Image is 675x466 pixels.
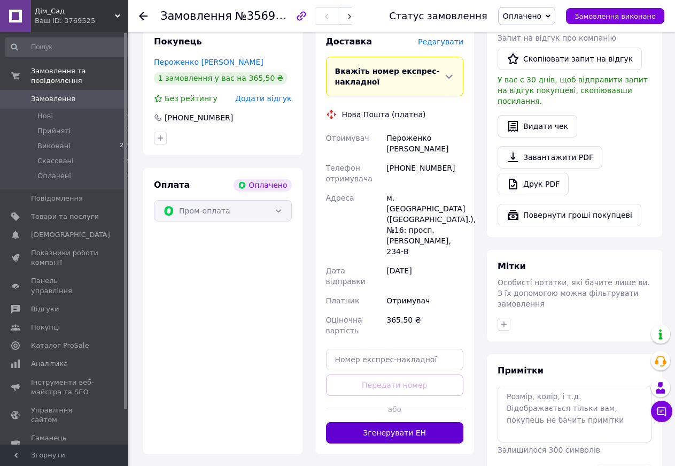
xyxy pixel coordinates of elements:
[31,341,89,350] span: Каталог ProSale
[498,115,577,137] button: Видати чек
[31,248,99,268] span: Показники роботи компанії
[31,359,68,369] span: Аналітика
[326,36,373,47] span: Доставка
[326,266,366,286] span: Дата відправки
[575,12,656,20] span: Замовлення виконано
[31,276,99,295] span: Панель управління
[387,404,401,415] span: або
[498,261,526,271] span: Мітки
[326,316,362,335] span: Оціночна вартість
[37,111,53,121] span: Нові
[384,128,465,158] div: Пероженко [PERSON_NAME]
[235,9,311,22] span: №356917170
[335,67,440,86] span: Вкажіть номер експрес-накладної
[234,179,291,192] div: Оплачено
[31,378,99,397] span: Інструменти веб-майстра та SEO
[154,180,190,190] span: Оплата
[498,48,642,70] button: Скопіювати запит на відгук
[35,6,115,16] span: Дім_Сад
[165,94,218,103] span: Без рейтингу
[503,12,541,20] span: Оплачено
[498,75,648,105] span: У вас є 30 днів, щоб відправити запит на відгук покупцеві, скопіювавши посилання.
[651,401,672,422] button: Чат з покупцем
[31,406,99,425] span: Управління сайтом
[498,278,650,308] span: Особисті нотатки, які бачите лише ви. З їх допомогою можна фільтрувати замовлення
[120,141,131,151] span: 239
[31,212,99,221] span: Товари та послуги
[123,156,131,166] span: 20
[326,349,464,370] input: Номер експрес-накладної
[326,134,369,142] span: Отримувач
[31,433,99,453] span: Гаманець компанії
[37,171,71,181] span: Оплачені
[384,158,465,188] div: [PHONE_NUMBER]
[498,204,641,226] button: Повернути гроші покупцеві
[37,141,71,151] span: Виконані
[384,188,465,261] div: м. [GEOGRAPHIC_DATA] ([GEOGRAPHIC_DATA].), №16: просп. [PERSON_NAME], 234-В
[154,36,202,47] span: Покупець
[326,296,360,305] span: Платник
[5,37,132,57] input: Пошук
[154,72,288,85] div: 1 замовлення у вас на 365,50 ₴
[31,323,60,332] span: Покупці
[418,37,463,46] span: Редагувати
[389,11,487,21] div: Статус замовлення
[160,10,232,22] span: Замовлення
[31,304,59,314] span: Відгуки
[326,164,373,183] span: Телефон отримувача
[498,34,616,42] span: Запит на відгук про компанію
[326,422,464,444] button: Згенерувати ЕН
[139,11,148,21] div: Повернутися назад
[37,156,74,166] span: Скасовані
[566,8,664,24] button: Замовлення виконано
[35,16,128,26] div: Ваш ID: 3769525
[127,111,131,121] span: 0
[31,94,75,104] span: Замовлення
[31,66,128,86] span: Замовлення та повідомлення
[384,310,465,340] div: 365.50 ₴
[384,291,465,310] div: Отримувач
[127,126,131,136] span: 1
[498,146,602,169] a: Завантажити PDF
[37,126,71,136] span: Прийняті
[384,261,465,291] div: [DATE]
[235,94,291,103] span: Додати відгук
[31,194,83,203] span: Повідомлення
[326,194,354,202] span: Адреса
[339,109,429,120] div: Нова Пошта (платна)
[498,446,600,454] span: Залишилося 300 символів
[154,58,263,66] a: Пероженко [PERSON_NAME]
[498,173,569,195] a: Друк PDF
[127,171,131,181] span: 3
[498,365,544,376] span: Примітки
[31,230,110,240] span: [DEMOGRAPHIC_DATA]
[164,112,234,123] div: [PHONE_NUMBER]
